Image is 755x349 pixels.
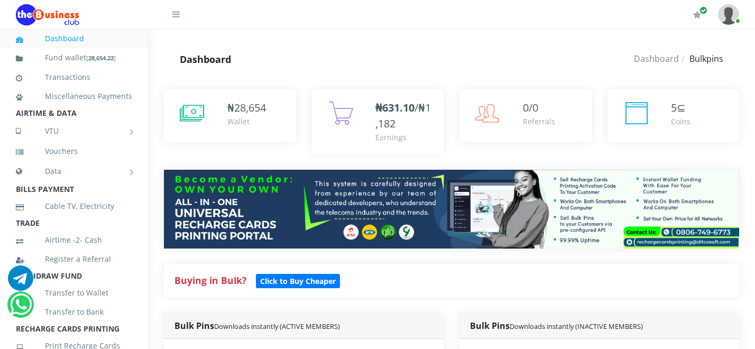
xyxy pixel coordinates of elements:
[16,45,132,70] a: Fund wallet[28,654.22]
[164,89,296,142] a: ₦28,654 Wallet
[16,84,132,108] a: Miscellaneous Payments
[671,100,690,116] div: ⊆
[10,300,32,317] a: Chat for support
[510,322,643,331] small: Downloads instantly (INACTIVE MEMBERS)
[312,89,444,154] a: ₦631.10/₦1,182 Earnings
[174,320,340,332] strong: Bulk Pins
[679,52,723,65] li: Bulkpins
[164,170,739,249] img: multitenant_rcp.png
[227,116,266,127] div: Wallet
[16,300,132,324] a: Transfer to Bank
[214,322,340,331] small: Downloads instantly (ACTIVE MEMBERS)
[16,158,132,185] a: Data
[16,26,132,51] a: Dashboard
[256,274,340,287] a: Click to Buy Cheaper
[523,100,538,115] span: 0/0
[671,116,690,127] div: Coins
[671,100,677,115] span: 5
[16,118,132,144] a: VTU
[16,247,132,271] a: Register a Referral
[180,53,231,66] strong: Dashboard
[699,6,707,14] span: Renew/Upgrade Subscription
[227,100,266,116] div: ₦
[16,281,132,305] a: Transfer to Wallet
[88,54,114,62] b: 28,654.22
[16,194,132,218] a: Cable TV, Electricity
[16,139,132,163] a: Vouchers
[234,100,266,115] span: 28,654
[718,4,739,25] img: User
[8,273,33,291] a: Chat for support
[693,11,701,19] i: Renew/Upgrade Subscription
[16,4,79,25] img: Logo
[16,65,132,89] a: Transactions
[459,89,592,142] a: 0/0 Referrals
[523,116,555,127] div: Referrals
[375,100,415,115] b: ₦631.10
[174,274,246,287] strong: Buying in Bulk?
[375,100,431,131] span: /₦1,182
[260,276,336,286] b: Click to Buy Cheaper
[86,54,116,62] small: [ ]
[16,228,132,252] a: Airtime -2- Cash
[375,132,434,143] div: Earnings
[634,53,679,65] a: Dashboard
[470,320,643,332] strong: Bulk Pins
